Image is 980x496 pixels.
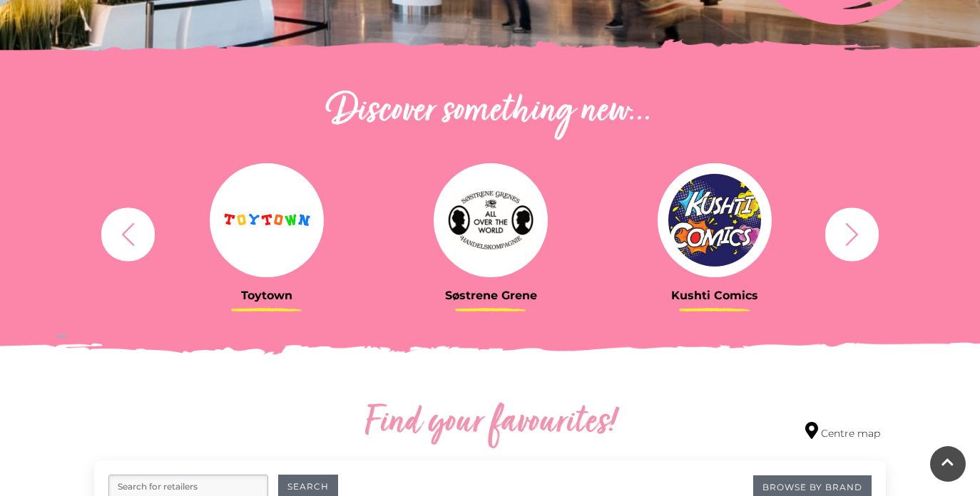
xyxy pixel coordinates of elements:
[389,289,592,302] h3: Søstrene Grene
[613,163,816,302] a: Kushti Comics
[613,289,816,302] h3: Kushti Comics
[389,163,592,302] a: Søstrene Grene
[165,289,368,302] h3: Toytown
[165,163,368,302] a: Toytown
[94,89,886,135] h2: Discover something new...
[805,422,880,441] a: Centre map
[230,401,750,446] h2: Find your favourites!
